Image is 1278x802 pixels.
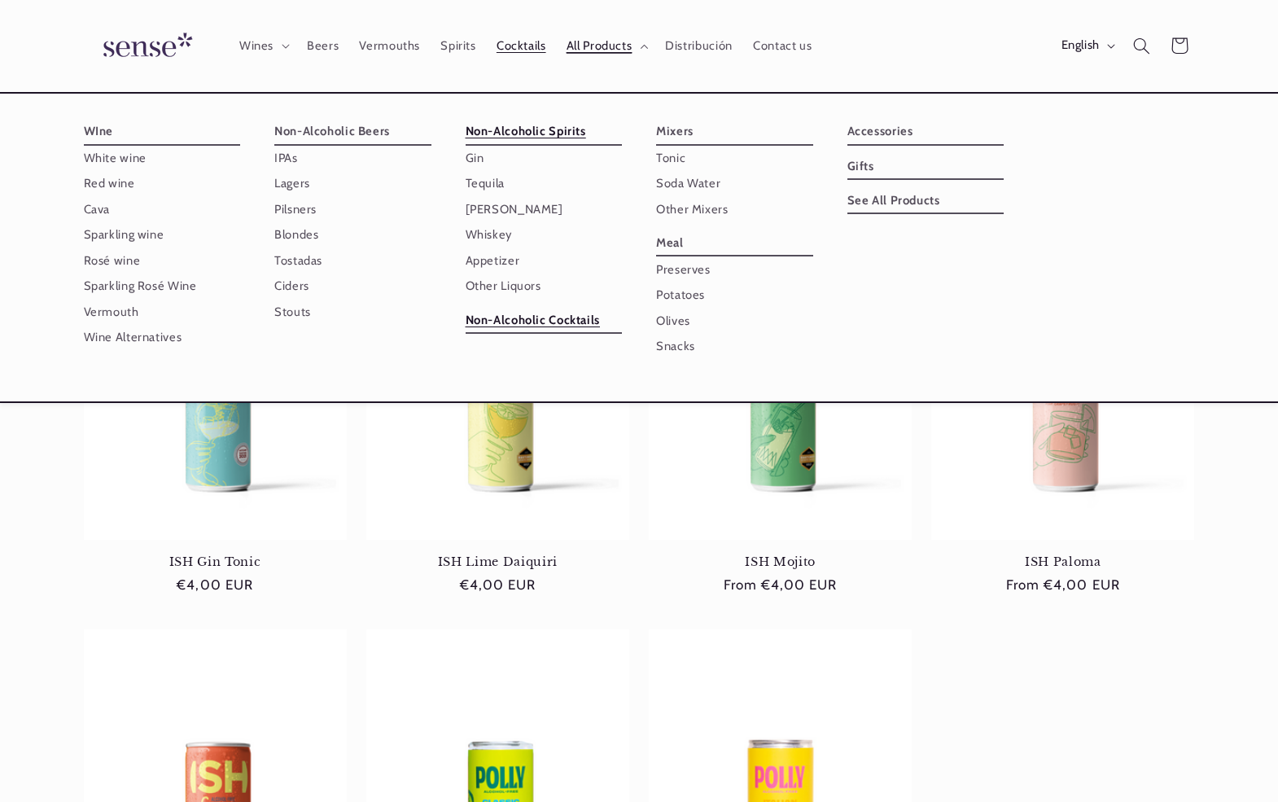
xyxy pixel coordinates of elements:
summary: Wines [229,28,296,64]
a: Sparkling Rosé Wine [84,274,241,299]
span: Spirits [440,38,475,54]
span: English [1061,37,1100,55]
a: Cava [84,197,241,222]
a: ISH Gin Tonic [84,554,347,569]
a: IPAs [274,146,431,171]
a: Whiskey [466,222,623,248]
a: Beers [296,28,348,64]
span: Vermouths [359,38,420,54]
a: Vermouth [84,300,241,325]
a: Rosé wine [84,248,241,274]
summary: Search [1123,27,1160,64]
a: See All Products [847,188,1004,214]
button: English [1051,29,1123,62]
span: Cocktails [497,38,546,54]
a: Non-Alcoholic Beers [274,119,431,145]
a: White wine [84,146,241,171]
a: Meal [656,230,813,256]
a: Other Mixers [656,197,813,222]
a: Mixers [656,119,813,145]
a: Sparkling wine [84,222,241,248]
a: Ciders [274,274,431,299]
summary: All Products [556,28,655,64]
a: Stouts [274,300,431,325]
a: Vermouths [349,28,431,64]
a: Appetizer [466,248,623,274]
span: Wines [239,38,274,54]
a: Accessories [847,119,1004,145]
a: Tequila [466,171,623,196]
a: Gin [466,146,623,171]
a: Non-Alcoholic Cocktails [466,308,623,334]
a: ISH Paloma [931,554,1194,569]
span: Distribución [665,38,733,54]
a: Cocktails [486,28,556,64]
a: Tostadas [274,248,431,274]
a: Snacks [656,334,813,359]
span: All Products [567,38,632,54]
a: Preserves [656,257,813,283]
a: Other Liquors [466,274,623,299]
span: Beers [307,38,339,54]
a: Distribución [655,28,743,64]
a: Non-Alcoholic Spirits [466,119,623,145]
a: Tonic [656,146,813,171]
a: Spirits [431,28,487,64]
a: WIne [84,119,241,145]
a: ISH Lime Daiquiri [366,554,629,569]
a: Contact us [742,28,822,64]
a: ISH Mojito [649,554,912,569]
img: Sense [84,23,206,69]
a: Potatoes [656,283,813,308]
span: Contact us [753,38,812,54]
a: Pilsners [274,197,431,222]
a: Blondes [274,222,431,248]
a: [PERSON_NAME] [466,197,623,222]
a: Lagers [274,171,431,196]
a: Red wine [84,171,241,196]
a: Soda Water [656,171,813,196]
a: Gifts [847,154,1004,180]
a: Sense [77,16,212,76]
a: Wine Alternatives [84,325,241,350]
a: Olives [656,309,813,334]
